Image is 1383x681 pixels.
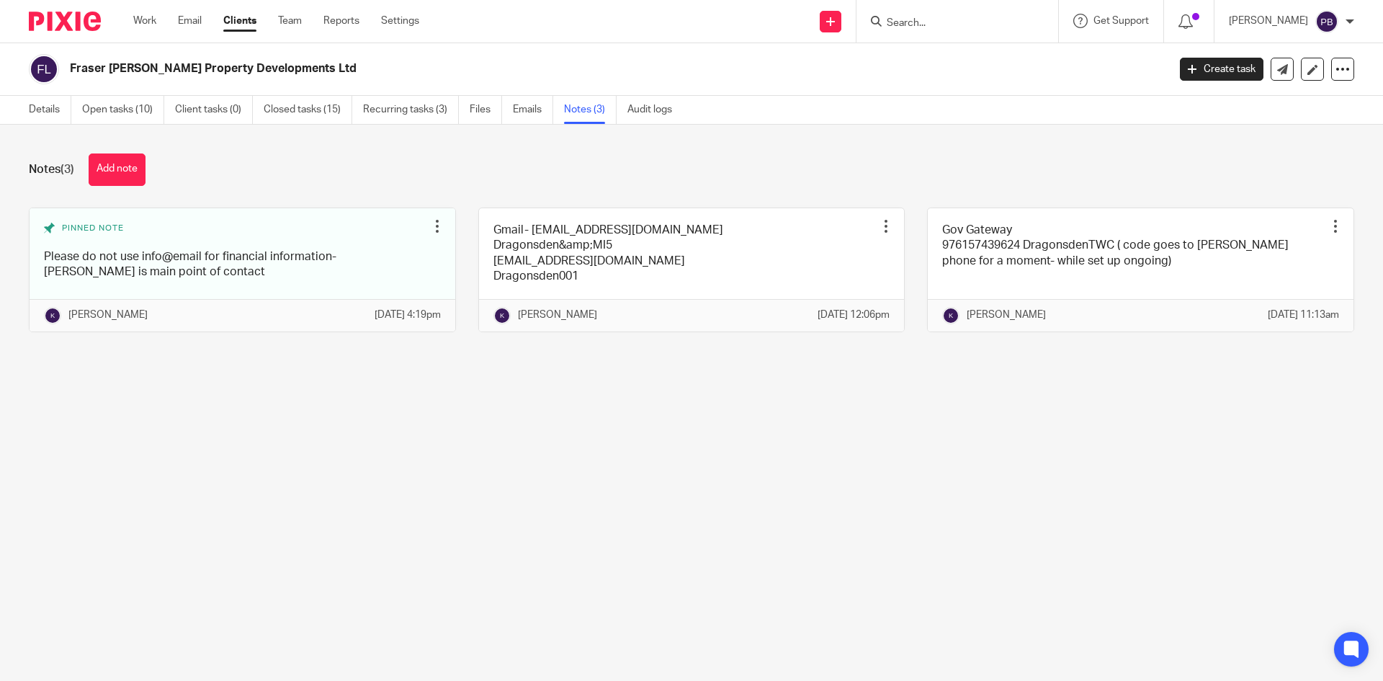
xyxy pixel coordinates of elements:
a: Files [470,96,502,124]
img: svg%3E [493,307,511,324]
a: Reports [323,14,359,28]
a: Team [278,14,302,28]
p: [PERSON_NAME] [68,308,148,322]
p: [PERSON_NAME] [518,308,597,322]
img: svg%3E [942,307,959,324]
p: [PERSON_NAME] [1229,14,1308,28]
a: Recurring tasks (3) [363,96,459,124]
a: Email [178,14,202,28]
a: Settings [381,14,419,28]
span: (3) [61,164,74,175]
div: Pinned note [44,223,426,239]
img: svg%3E [44,307,61,324]
img: Pixie [29,12,101,31]
a: Create task [1180,58,1263,81]
p: [PERSON_NAME] [967,308,1046,322]
a: Details [29,96,71,124]
a: Emails [513,96,553,124]
a: Audit logs [627,96,683,124]
a: Open tasks (10) [82,96,164,124]
a: Client tasks (0) [175,96,253,124]
p: [DATE] 4:19pm [375,308,441,322]
h1: Notes [29,162,74,177]
a: Notes (3) [564,96,617,124]
p: [DATE] 11:13am [1268,308,1339,322]
span: Get Support [1093,16,1149,26]
a: Closed tasks (15) [264,96,352,124]
p: [DATE] 12:06pm [818,308,890,322]
img: svg%3E [1315,10,1338,33]
h2: Fraser [PERSON_NAME] Property Developments Ltd [70,61,941,76]
button: Add note [89,153,146,186]
img: svg%3E [29,54,59,84]
input: Search [885,17,1015,30]
a: Clients [223,14,256,28]
a: Work [133,14,156,28]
